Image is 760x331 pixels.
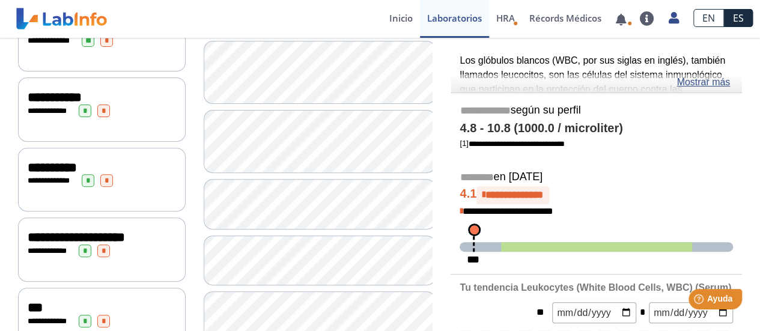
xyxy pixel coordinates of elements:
input: mm/dd/yyyy [552,302,636,323]
a: ES [724,9,753,27]
h4: 4.1 [460,186,733,204]
h5: en [DATE] [460,171,733,184]
a: Mostrar más [676,75,730,90]
a: [1] [460,139,564,148]
p: Los glóbulos blancos (WBC, por sus siglas en inglés), también llamados leucocitos, son las célula... [460,53,733,269]
iframe: Help widget launcher [653,284,747,318]
input: mm/dd/yyyy [649,302,733,323]
b: Tu tendencia Leukocytes (White Blood Cells, WBC) (Serum) [460,282,731,293]
a: EN [693,9,724,27]
h4: 4.8 - 10.8 (1000.0 / microliter) [460,121,733,136]
h5: según su perfil [460,104,733,118]
span: HRA [496,12,515,24]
